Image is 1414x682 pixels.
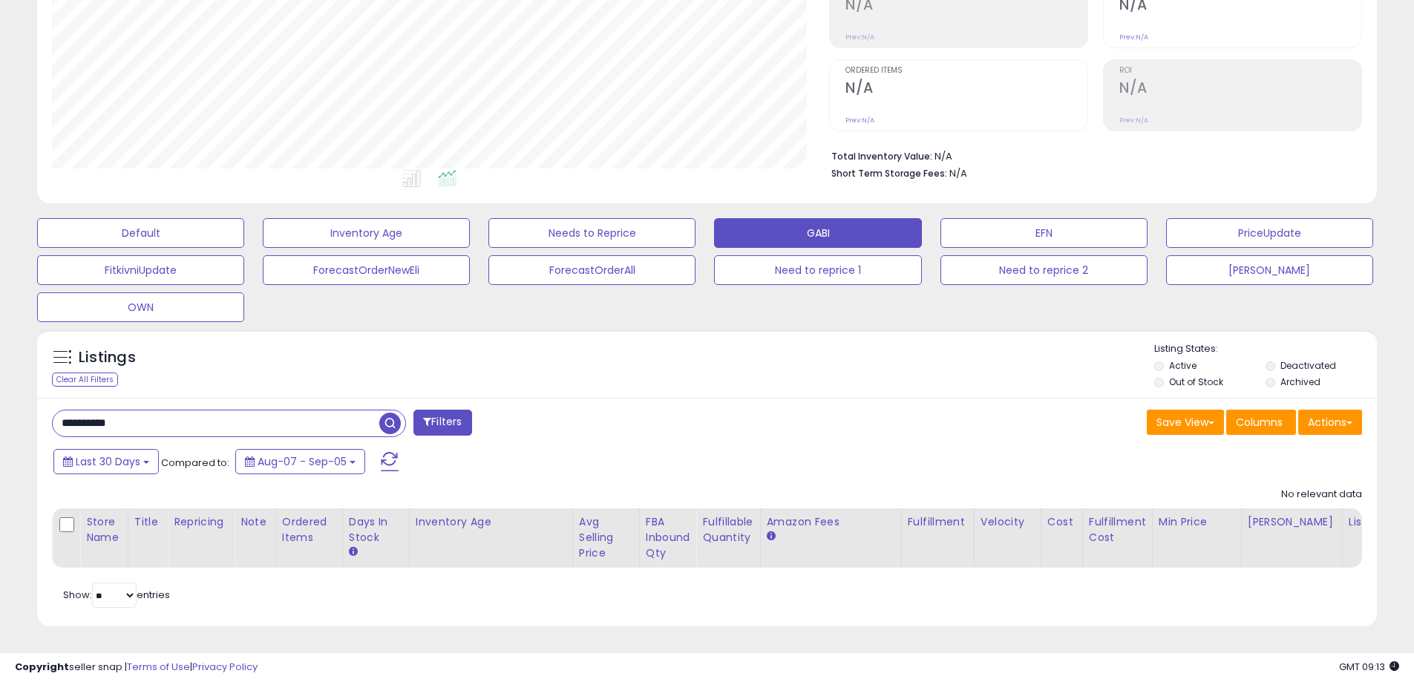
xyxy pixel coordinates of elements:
[1166,255,1373,285] button: [PERSON_NAME]
[981,514,1035,530] div: Velocity
[258,454,347,469] span: Aug-07 - Sep-05
[949,166,967,180] span: N/A
[53,449,159,474] button: Last 30 Days
[767,514,895,530] div: Amazon Fees
[1119,33,1148,42] small: Prev: N/A
[1166,218,1373,248] button: PriceUpdate
[831,167,947,180] b: Short Term Storage Fees:
[1047,514,1076,530] div: Cost
[1280,376,1320,388] label: Archived
[174,514,228,530] div: Repricing
[134,514,161,530] div: Title
[714,255,921,285] button: Need to reprice 1
[79,347,136,368] h5: Listings
[1339,660,1399,674] span: 2025-10-6 09:13 GMT
[235,449,365,474] button: Aug-07 - Sep-05
[37,218,244,248] button: Default
[127,660,190,674] a: Terms of Use
[845,67,1087,75] span: Ordered Items
[831,146,1351,164] li: N/A
[52,373,118,387] div: Clear All Filters
[15,660,69,674] strong: Copyright
[349,545,358,559] small: Days In Stock.
[1236,415,1283,430] span: Columns
[416,514,566,530] div: Inventory Age
[15,660,258,675] div: seller snap | |
[1281,488,1362,502] div: No relevant data
[1119,79,1361,99] h2: N/A
[488,255,695,285] button: ForecastOrderAll
[579,514,633,561] div: Avg Selling Price
[63,588,170,602] span: Show: entries
[1154,342,1377,356] p: Listing States:
[1159,514,1235,530] div: Min Price
[646,514,690,561] div: FBA inbound Qty
[349,514,403,545] div: Days In Stock
[263,218,470,248] button: Inventory Age
[1119,67,1361,75] span: ROI
[192,660,258,674] a: Privacy Policy
[1226,410,1296,435] button: Columns
[767,530,776,543] small: Amazon Fees.
[37,292,244,322] button: OWN
[940,218,1148,248] button: EFN
[86,514,122,545] div: Store Name
[240,514,269,530] div: Note
[1280,359,1336,372] label: Deactivated
[714,218,921,248] button: GABI
[1089,514,1146,545] div: Fulfillment Cost
[940,255,1148,285] button: Need to reprice 2
[1119,116,1148,125] small: Prev: N/A
[37,255,244,285] button: FitkivniUpdate
[845,79,1087,99] h2: N/A
[908,514,968,530] div: Fulfillment
[263,255,470,285] button: ForecastOrderNewEli
[831,150,932,163] b: Total Inventory Value:
[1147,410,1224,435] button: Save View
[702,514,753,545] div: Fulfillable Quantity
[413,410,471,436] button: Filters
[488,218,695,248] button: Needs to Reprice
[1248,514,1336,530] div: [PERSON_NAME]
[1169,359,1197,372] label: Active
[282,514,336,545] div: Ordered Items
[161,456,229,470] span: Compared to:
[1169,376,1223,388] label: Out of Stock
[845,116,874,125] small: Prev: N/A
[845,33,874,42] small: Prev: N/A
[1298,410,1362,435] button: Actions
[76,454,140,469] span: Last 30 Days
